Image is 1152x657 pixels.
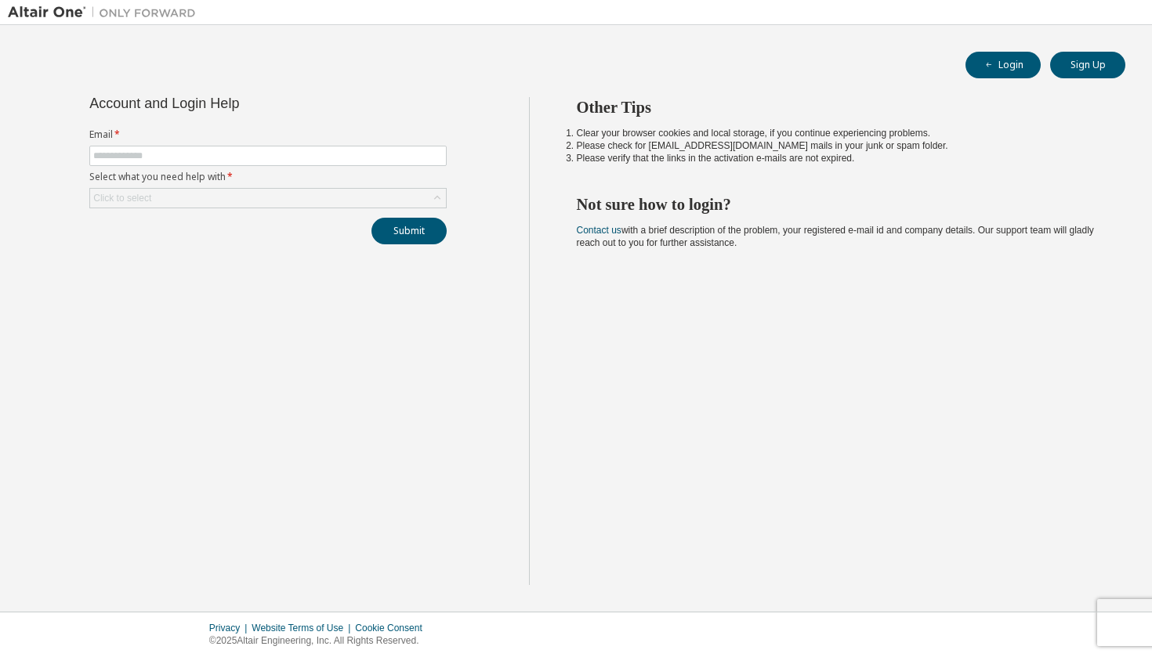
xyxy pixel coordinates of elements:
[371,218,447,244] button: Submit
[355,622,431,634] div: Cookie Consent
[209,622,252,634] div: Privacy
[8,5,204,20] img: Altair One
[1050,52,1125,78] button: Sign Up
[209,634,432,648] p: © 2025 Altair Engineering, Inc. All Rights Reserved.
[577,152,1098,164] li: Please verify that the links in the activation e-mails are not expired.
[89,171,447,183] label: Select what you need help with
[89,128,447,141] label: Email
[965,52,1041,78] button: Login
[89,97,375,110] div: Account and Login Help
[252,622,355,634] div: Website Terms of Use
[577,225,1094,248] span: with a brief description of the problem, your registered e-mail id and company details. Our suppo...
[577,225,621,236] a: Contact us
[577,127,1098,139] li: Clear your browser cookies and local storage, if you continue experiencing problems.
[577,139,1098,152] li: Please check for [EMAIL_ADDRESS][DOMAIN_NAME] mails in your junk or spam folder.
[93,192,151,204] div: Click to select
[577,194,1098,215] h2: Not sure how to login?
[90,189,446,208] div: Click to select
[577,97,1098,117] h2: Other Tips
